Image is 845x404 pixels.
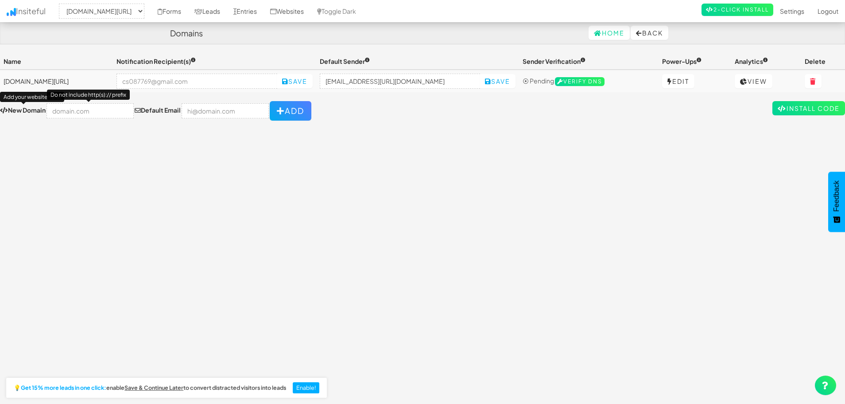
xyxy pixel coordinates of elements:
span: Default Sender [320,57,370,65]
span: Verify DNS [555,77,605,86]
a: Verify DNS [555,77,605,85]
span: Analytics [735,57,768,65]
input: hi@example.com [320,74,481,89]
span: Power-Ups [662,57,702,65]
a: Save & Continue Later [124,385,183,391]
th: Delete [801,53,845,70]
h4: Domains [170,29,203,38]
button: Add [270,101,311,121]
img: icon.png [7,8,16,16]
input: cs087769@gmail.com [116,74,277,89]
a: 2-Click Install [702,4,773,16]
h2: 💡 enable to convert distracted visitors into leads [14,385,286,391]
button: Feedback - Show survey [828,172,845,232]
button: Save [480,74,516,88]
button: Back [631,26,668,40]
strong: Get 15% more leads in one click: [21,385,106,391]
span: Notification Recipient(s) [116,57,196,65]
label: Default Email [135,106,181,114]
button: Enable! [293,382,320,394]
div: Do not include http(s):// prefix [47,90,130,100]
u: Save & Continue Later [124,384,183,391]
a: View [735,74,772,88]
a: Install Code [772,101,845,115]
span: Feedback [833,180,841,212]
button: Save [277,74,313,88]
input: hi@domain.com [182,103,269,118]
span: ⦿ Pending [523,77,554,85]
input: domain.com [47,103,134,118]
a: Home [589,26,630,40]
a: Edit [662,74,694,88]
span: Sender Verification [523,57,585,65]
